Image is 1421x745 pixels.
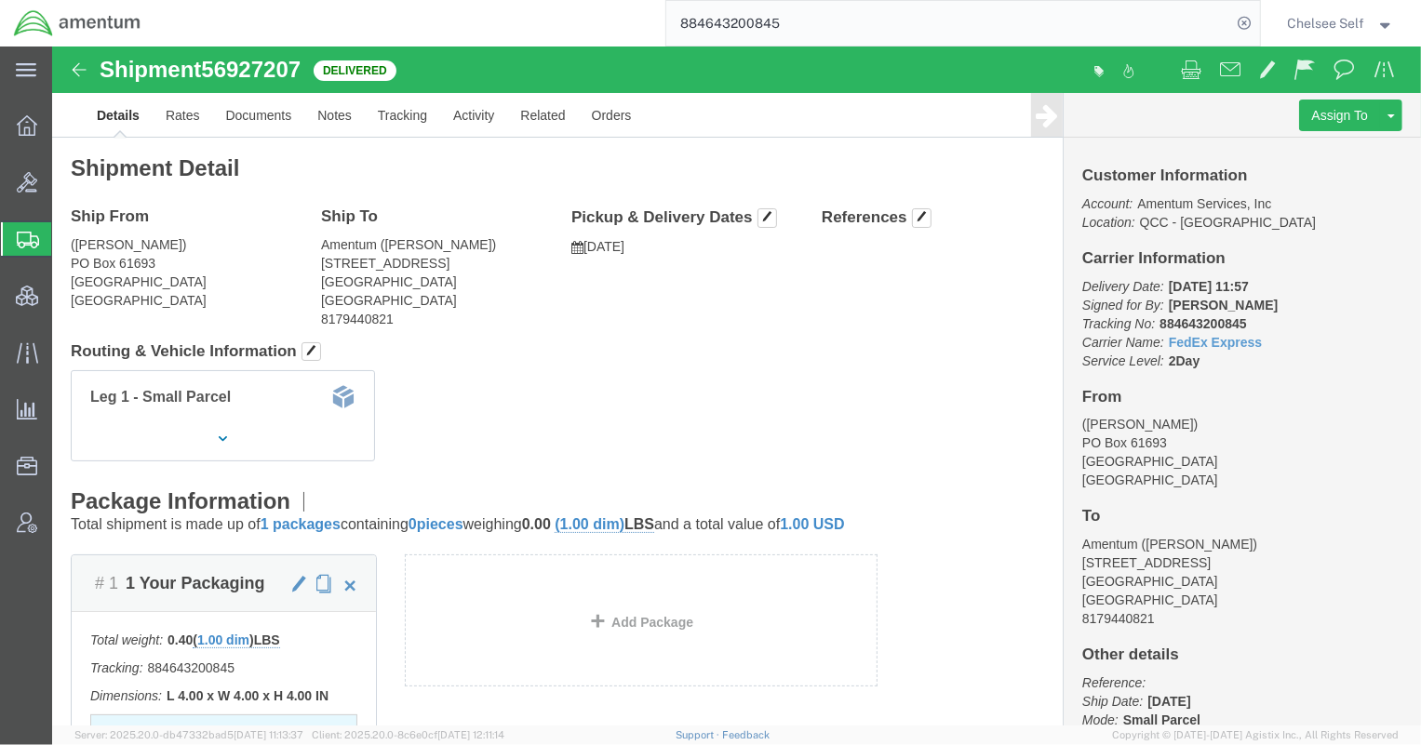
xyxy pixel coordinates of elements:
[13,9,141,37] img: logo
[1288,13,1365,33] span: Chelsee Self
[1112,727,1399,743] span: Copyright © [DATE]-[DATE] Agistix Inc., All Rights Reserved
[437,729,504,740] span: [DATE] 12:11:14
[234,729,303,740] span: [DATE] 11:13:37
[676,729,722,740] a: Support
[1287,12,1396,34] button: Chelsee Self
[722,729,770,740] a: Feedback
[74,729,303,740] span: Server: 2025.20.0-db47332bad5
[312,729,504,740] span: Client: 2025.20.0-8c6e0cf
[52,47,1421,725] iframe: FS Legacy Container
[666,1,1232,46] input: Search for shipment number, reference number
